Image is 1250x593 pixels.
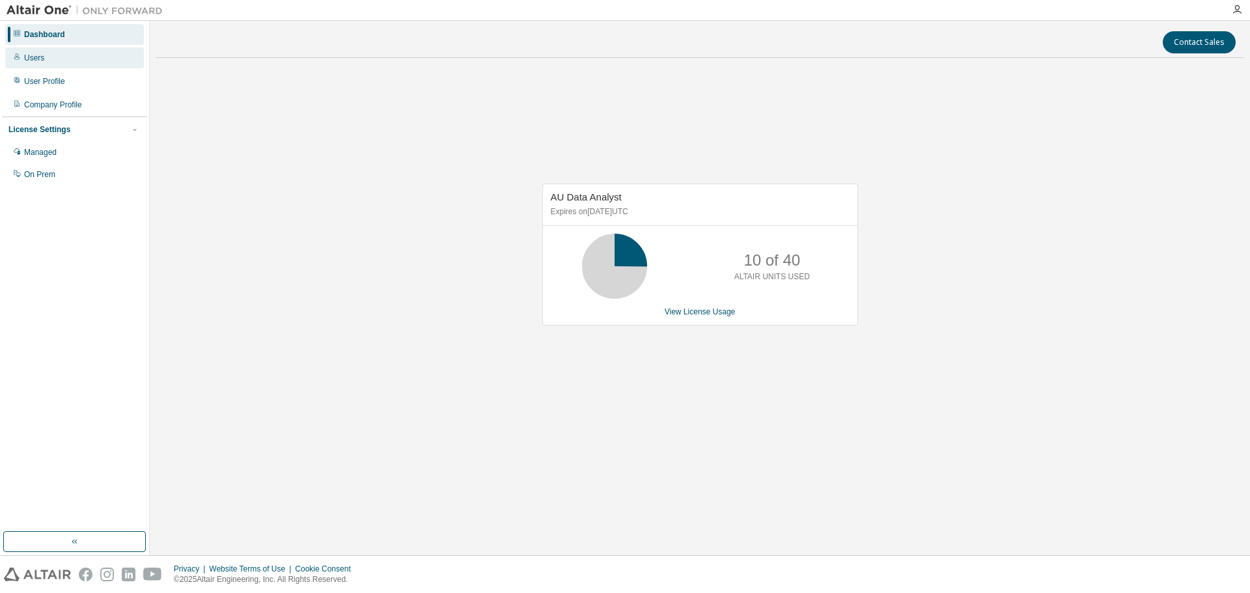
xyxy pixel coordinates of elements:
[4,568,71,581] img: altair_logo.svg
[24,147,57,158] div: Managed
[24,76,65,87] div: User Profile
[174,564,209,574] div: Privacy
[295,564,358,574] div: Cookie Consent
[100,568,114,581] img: instagram.svg
[1163,31,1236,53] button: Contact Sales
[174,574,359,585] p: © 2025 Altair Engineering, Inc. All Rights Reserved.
[122,568,135,581] img: linkedin.svg
[743,249,800,271] p: 10 of 40
[24,169,55,180] div: On Prem
[8,124,70,135] div: License Settings
[24,53,44,63] div: Users
[734,271,810,283] p: ALTAIR UNITS USED
[7,4,169,17] img: Altair One
[79,568,92,581] img: facebook.svg
[209,564,295,574] div: Website Terms of Use
[24,29,65,40] div: Dashboard
[24,100,82,110] div: Company Profile
[551,206,846,217] p: Expires on [DATE] UTC
[551,191,622,202] span: AU Data Analyst
[665,307,736,316] a: View License Usage
[143,568,162,581] img: youtube.svg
